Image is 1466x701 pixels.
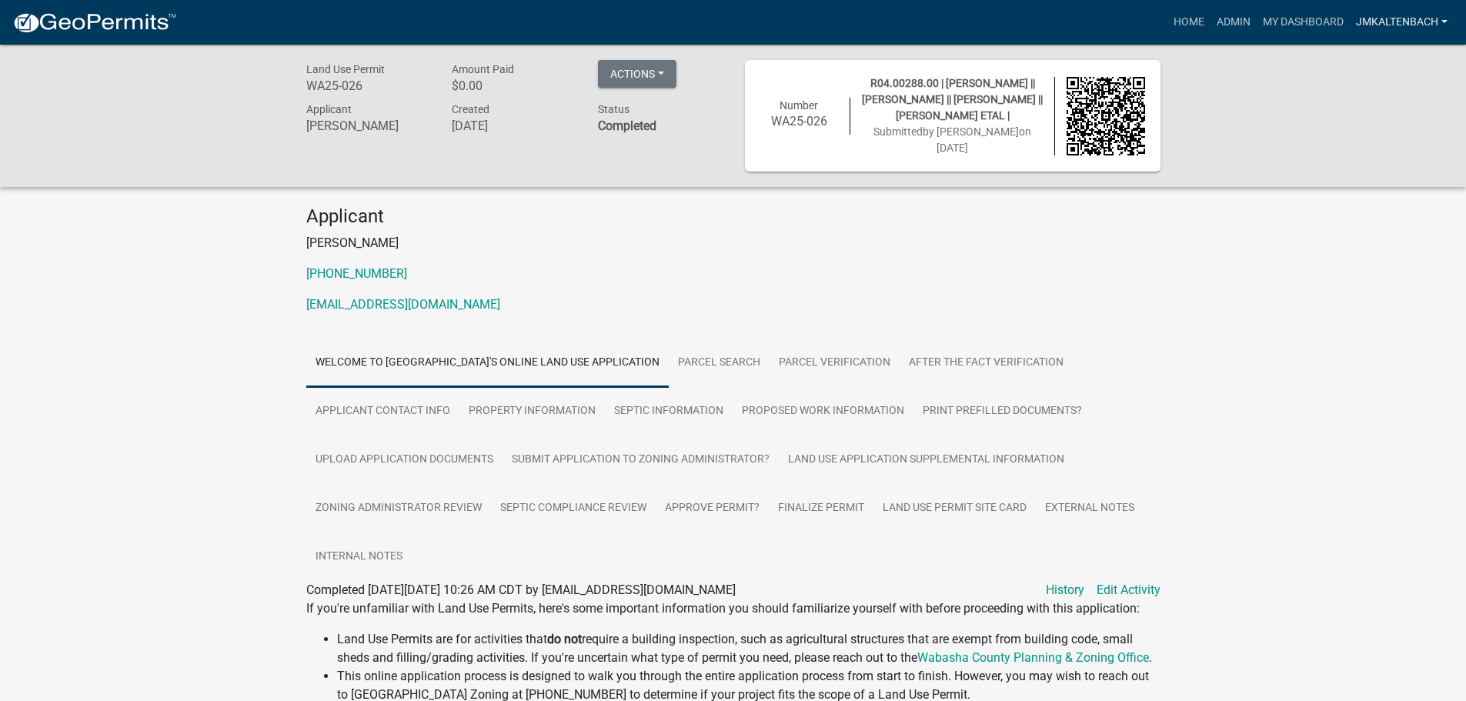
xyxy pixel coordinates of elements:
[459,387,605,436] a: Property Information
[1046,581,1084,599] a: History
[917,650,1149,665] a: Wabasha County Planning & Zoning Office
[306,103,352,115] span: Applicant
[1211,8,1257,37] a: Admin
[1350,8,1454,37] a: jmkaltenbach
[306,387,459,436] a: Applicant Contact Info
[873,125,1031,154] span: Submitted on [DATE]
[733,387,913,436] a: Proposed Work Information
[1097,581,1160,599] a: Edit Activity
[547,632,582,646] strong: do not
[779,436,1074,485] a: Land Use Application Supplemental Information
[1067,77,1145,155] img: QR code
[669,339,770,388] a: Parcel search
[900,339,1073,388] a: After the Fact Verification
[306,582,736,597] span: Completed [DATE][DATE] 10:26 AM CDT by [EMAIL_ADDRESS][DOMAIN_NAME]
[452,119,575,133] h6: [DATE]
[306,63,385,75] span: Land Use Permit
[913,387,1091,436] a: Print Prefilled Documents?
[862,77,1043,122] span: R04.00288.00 | [PERSON_NAME] || [PERSON_NAME] || [PERSON_NAME] || [PERSON_NAME] ETAL |
[337,630,1160,667] li: Land Use Permits are for activities that require a building inspection, such as agricultural stru...
[306,297,500,312] a: [EMAIL_ADDRESS][DOMAIN_NAME]
[306,484,491,533] a: Zoning Administrator Review
[306,339,669,388] a: Welcome to [GEOGRAPHIC_DATA]'s Online Land Use Application
[1257,8,1350,37] a: My Dashboard
[452,103,489,115] span: Created
[656,484,769,533] a: Approve Permit?
[306,205,1160,228] h4: Applicant
[306,436,503,485] a: Upload Application Documents
[306,78,429,93] h6: WA25-026
[769,484,873,533] a: Finalize Permit
[770,339,900,388] a: Parcel Verification
[1036,484,1144,533] a: External Notes
[306,119,429,133] h6: [PERSON_NAME]
[1167,8,1211,37] a: Home
[605,387,733,436] a: Septic Information
[306,599,1160,618] p: If you're unfamiliar with Land Use Permits, here's some important information you should familiar...
[760,114,839,129] h6: WA25-026
[598,119,656,133] strong: Completed
[306,532,412,582] a: Internal Notes
[452,63,514,75] span: Amount Paid
[923,125,1019,138] span: by [PERSON_NAME]
[873,484,1036,533] a: Land Use Permit Site Card
[452,78,575,93] h6: $0.00
[491,484,656,533] a: Septic Compliance Review
[598,103,629,115] span: Status
[598,60,676,88] button: Actions
[780,99,818,112] span: Number
[306,234,1160,252] p: [PERSON_NAME]
[503,436,779,485] a: Submit Application to Zoning Administrator?
[306,266,407,281] a: [PHONE_NUMBER]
